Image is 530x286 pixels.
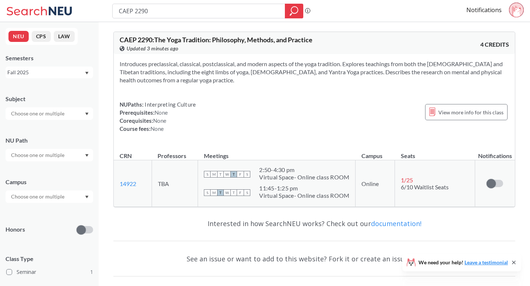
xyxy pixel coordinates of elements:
a: Leave a testimonial [464,259,508,265]
span: S [204,171,211,178]
th: Seats [395,144,475,160]
div: 11:45 - 1:25 pm [259,185,349,192]
span: W [224,171,230,178]
div: Dropdown arrow [6,149,93,161]
span: 6/10 Waitlist Seats [401,183,449,190]
span: T [217,171,224,178]
span: None [155,109,168,116]
span: W [224,189,230,196]
span: 1 / 25 [401,176,413,183]
div: Semesters [6,54,93,62]
a: Notifications [466,6,502,14]
a: documentation! [371,219,421,228]
svg: Dropdown arrow [85,196,89,199]
input: Choose one or multiple [7,109,69,118]
span: We need your help! [418,260,508,265]
button: CPS [32,31,51,42]
div: Subject [6,95,93,103]
div: Virtual Space- Online class ROOM [259,192,349,199]
div: CRN [120,152,132,160]
svg: Dropdown arrow [85,72,89,75]
span: View more info for this class [438,108,504,117]
span: Updated 3 minutes ago [127,44,179,53]
svg: Dropdown arrow [85,112,89,115]
span: S [204,189,211,196]
span: M [211,189,217,196]
div: Dropdown arrow [6,107,93,120]
span: 4 CREDITS [480,40,509,49]
span: S [244,189,250,196]
div: Dropdown arrow [6,190,93,203]
span: T [230,171,237,178]
div: Interested in how SearchNEU works? Check out our [113,213,515,234]
span: CAEP 2290 : The Yoga Tradition: Philosophy, Methods, and Practice [120,36,312,44]
div: Fall 2025 [7,68,84,76]
button: NEU [8,31,29,42]
th: Campus [356,144,395,160]
svg: magnifying glass [290,6,298,16]
span: Interpreting Culture [144,101,196,108]
span: S [244,171,250,178]
button: LAW [54,31,75,42]
section: Introduces preclassical, classical, postclassical, and modern aspects of the yoga tradition. Expl... [120,60,509,84]
span: None [153,117,166,124]
span: F [237,189,244,196]
div: NUPaths: Prerequisites: Corequisites: Course fees: [120,100,196,133]
div: Virtual Space- Online class ROOM [259,174,349,181]
th: Professors [152,144,198,160]
span: F [237,171,244,178]
input: Choose one or multiple [7,192,69,201]
span: None [151,125,164,132]
span: Class Type [6,255,93,263]
input: Class, professor, course number, "phrase" [118,5,280,17]
td: TBA [152,160,198,207]
div: 2:50 - 4:30 pm [259,166,349,174]
div: See an issue or want to add to this website? Fork it or create an issue on . [113,248,515,269]
th: Notifications [475,144,515,160]
label: Seminar [6,267,93,277]
div: NU Path [6,136,93,144]
span: T [230,189,237,196]
div: Fall 2025Dropdown arrow [6,67,93,78]
div: magnifying glass [285,4,303,18]
span: 1 [90,268,93,276]
td: Online [356,160,395,207]
span: T [217,189,224,196]
p: Honors [6,225,25,234]
a: 14922 [120,180,136,187]
input: Choose one or multiple [7,151,69,160]
span: M [211,171,217,178]
th: Meetings [198,144,356,160]
svg: Dropdown arrow [85,154,89,157]
div: Campus [6,178,93,186]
